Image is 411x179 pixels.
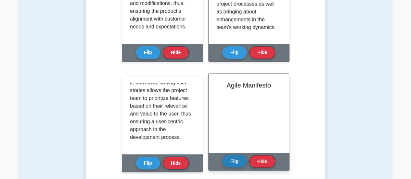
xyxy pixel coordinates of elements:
[222,46,247,59] button: Flip
[249,155,275,168] button: Hide
[136,46,160,59] button: Flip
[216,81,281,89] h2: Agile Manifesto
[222,155,247,167] button: Flip
[249,46,275,59] button: Hide
[163,157,189,169] button: Hide
[136,157,160,169] button: Flip
[163,46,189,59] button: Hide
